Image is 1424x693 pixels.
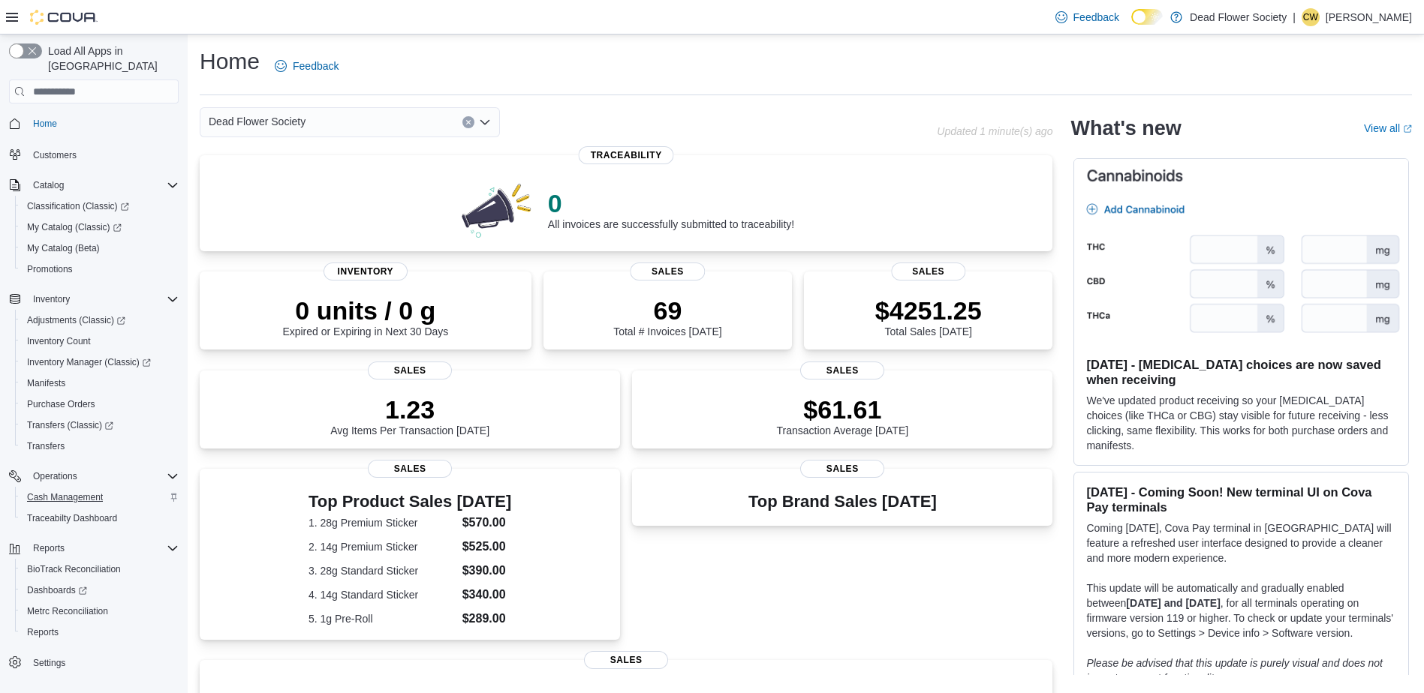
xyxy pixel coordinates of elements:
[27,653,179,672] span: Settings
[293,58,339,73] span: Feedback
[42,43,179,73] span: Load All Apps in [GEOGRAPHIC_DATA]
[748,493,937,511] h3: Top Brand Sales [DATE]
[462,514,512,532] dd: $570.00
[1403,124,1412,133] svg: External link
[1086,393,1396,453] p: We've updated product receiving so your [MEDICAL_DATA] choices (like THCa or CBG) stay visible fo...
[15,394,185,415] button: Purchase Orders
[309,515,456,530] dt: 1. 28g Premium Sticker
[15,352,185,373] a: Inventory Manager (Classic)
[1190,8,1287,26] p: Dead Flower Society
[462,116,474,128] button: Clear input
[21,395,101,413] a: Purchase Orders
[27,419,113,431] span: Transfers (Classic)
[3,652,185,673] button: Settings
[1364,122,1412,134] a: View allExternal link
[282,295,448,337] div: Expired or Expiring in Next 30 Days
[330,394,489,424] p: 1.23
[21,260,79,278] a: Promotions
[21,488,109,506] a: Cash Management
[27,512,117,524] span: Traceabilty Dashboard
[27,221,122,233] span: My Catalog (Classic)
[937,125,1052,137] p: Updated 1 minute(s) ago
[324,262,408,280] span: Inventory
[548,188,794,230] div: All invoices are successfully submitted to traceability!
[21,332,97,350] a: Inventory Count
[800,361,884,379] span: Sales
[27,605,108,617] span: Metrc Reconciliation
[269,51,345,81] a: Feedback
[27,467,179,485] span: Operations
[33,179,64,191] span: Catalog
[27,114,179,133] span: Home
[15,622,185,643] button: Reports
[21,239,106,257] a: My Catalog (Beta)
[27,146,83,164] a: Customers
[1073,10,1119,25] span: Feedback
[21,416,179,434] span: Transfers (Classic)
[21,311,179,329] span: Adjustments (Classic)
[21,623,179,641] span: Reports
[27,263,73,275] span: Promotions
[777,394,909,424] p: $61.61
[891,262,965,280] span: Sales
[33,118,57,130] span: Home
[21,509,123,527] a: Traceabilty Dashboard
[613,295,721,337] div: Total # Invoices [DATE]
[1126,597,1220,609] strong: [DATE] and [DATE]
[27,290,179,308] span: Inventory
[27,491,103,503] span: Cash Management
[33,657,65,669] span: Settings
[309,611,456,626] dt: 5. 1g Pre-Roll
[875,295,982,325] p: $4251.25
[15,580,185,601] a: Dashboards
[21,197,135,215] a: Classification (Classic)
[613,295,721,325] p: 69
[21,239,179,257] span: My Catalog (Beta)
[27,314,125,326] span: Adjustments (Classic)
[15,559,185,580] button: BioTrack Reconciliation
[27,200,129,212] span: Classification (Classic)
[27,176,70,194] button: Catalog
[27,440,65,452] span: Transfers
[1086,657,1383,684] em: Please be advised that this update is purely visual and does not impact payment functionality.
[21,437,71,455] a: Transfers
[584,651,668,669] span: Sales
[15,436,185,457] button: Transfers
[21,353,179,371] span: Inventory Manager (Classic)
[1302,8,1320,26] div: Charles Wampler
[875,295,982,337] div: Total Sales [DATE]
[21,602,114,620] a: Metrc Reconciliation
[27,626,59,638] span: Reports
[1086,357,1396,387] h3: [DATE] - [MEDICAL_DATA] choices are now saved when receiving
[1086,580,1396,640] p: This update will be automatically and gradually enabled between , for all terminals operating on ...
[27,398,95,410] span: Purchase Orders
[15,601,185,622] button: Metrc Reconciliation
[21,560,127,578] a: BioTrack Reconciliation
[21,218,179,236] span: My Catalog (Classic)
[27,563,121,575] span: BioTrack Reconciliation
[27,584,87,596] span: Dashboards
[309,539,456,554] dt: 2. 14g Premium Sticker
[548,188,794,218] p: 0
[27,356,151,368] span: Inventory Manager (Classic)
[33,293,70,305] span: Inventory
[21,311,131,329] a: Adjustments (Classic)
[579,146,674,164] span: Traceability
[21,602,179,620] span: Metrc Reconciliation
[15,217,185,238] a: My Catalog (Classic)
[15,238,185,259] button: My Catalog (Beta)
[368,460,452,478] span: Sales
[21,581,179,599] span: Dashboards
[21,416,119,434] a: Transfers (Classic)
[309,493,511,511] h3: Top Product Sales [DATE]
[21,623,65,641] a: Reports
[200,46,260,76] h1: Home
[21,260,179,278] span: Promotions
[1086,520,1396,565] p: Coming [DATE], Cova Pay terminal in [GEOGRAPHIC_DATA] will feature a refreshed user interface des...
[458,179,536,239] img: 0
[462,586,512,604] dd: $340.00
[27,145,179,163] span: Customers
[15,508,185,529] button: Traceabilty Dashboard
[33,470,77,482] span: Operations
[21,374,179,392] span: Manifests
